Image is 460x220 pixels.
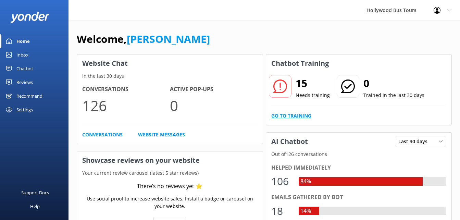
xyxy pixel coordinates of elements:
p: Your current review carousel (latest 5 star reviews) [77,169,263,177]
div: Recommend [16,89,42,103]
a: Website Messages [138,131,185,138]
img: yonder-white-logo.png [10,12,50,23]
h4: Conversations [82,85,170,94]
span: Last 30 days [398,138,432,145]
h3: Chatbot Training [266,54,334,72]
div: Settings [16,103,33,117]
h3: AI Chatbot [266,133,313,150]
div: Inbox [16,48,28,62]
div: Home [16,34,30,48]
div: There’s no reviews yet ⭐ [137,182,202,191]
p: Out of 126 conversations [266,150,452,158]
div: 84% [299,177,313,186]
div: 106 [271,173,292,190]
p: Trained in the last 30 days [363,91,424,99]
h4: Active Pop-ups [170,85,258,94]
div: Chatbot [16,62,33,75]
a: Go to Training [271,112,311,120]
p: 126 [82,94,170,117]
p: 0 [170,94,258,117]
p: In the last 30 days [77,72,263,80]
div: Emails gathered by bot [271,193,447,202]
div: Reviews [16,75,33,89]
a: Conversations [82,131,123,138]
h2: 0 [363,75,424,91]
h1: Welcome, [77,31,210,47]
p: Use social proof to increase website sales. Install a badge or carousel on your website. [82,195,258,210]
div: Help [30,199,40,213]
a: [PERSON_NAME] [127,32,210,46]
div: 14% [299,207,313,216]
p: Needs training [296,91,330,99]
h3: Showcase reviews on your website [77,151,263,169]
div: 18 [271,203,292,219]
div: Helped immediately [271,163,447,172]
h3: Website Chat [77,54,263,72]
div: Support Docs [21,186,49,199]
h2: 15 [296,75,330,91]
